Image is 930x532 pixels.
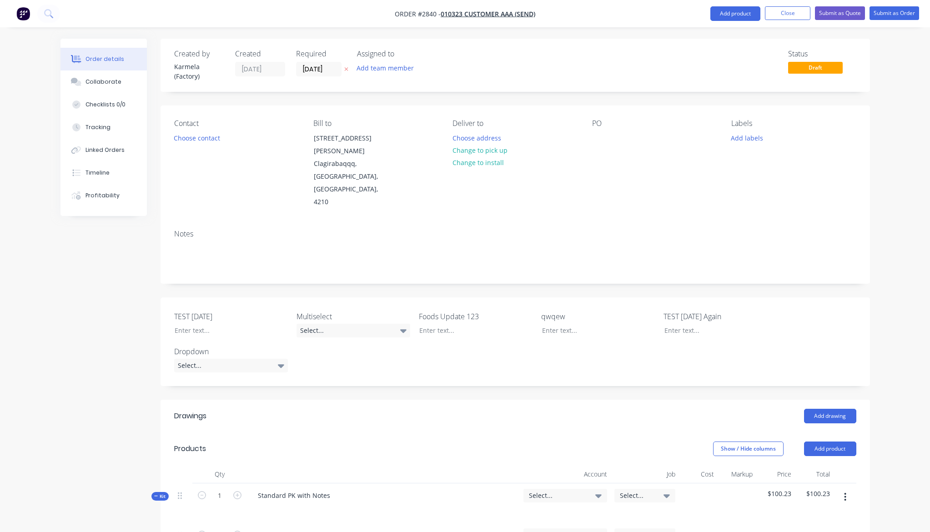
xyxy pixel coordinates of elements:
[756,465,795,483] div: Price
[679,465,718,483] div: Cost
[174,119,299,128] div: Contact
[60,48,147,70] button: Order details
[804,409,856,423] button: Add drawing
[85,55,124,63] div: Order details
[395,10,441,18] span: Order #2840 -
[419,311,533,322] label: Foods Update 123
[804,442,856,456] button: Add product
[85,100,126,109] div: Checklists 0/0
[765,6,810,20] button: Close
[192,465,247,483] div: Qty
[795,465,834,483] div: Total
[297,324,410,337] div: Select...
[718,465,756,483] div: Markup
[296,50,346,58] div: Required
[713,442,784,456] button: Show / Hide columns
[169,131,225,144] button: Choose contact
[314,157,389,208] div: Clagirabaqqq, [GEOGRAPHIC_DATA], [GEOGRAPHIC_DATA], 4210
[799,489,830,498] span: $100.23
[620,491,654,500] span: Select...
[788,50,856,58] div: Status
[174,411,206,422] div: Drawings
[352,62,418,74] button: Add team member
[357,50,448,58] div: Assigned to
[85,123,111,131] div: Tracking
[174,50,224,58] div: Created by
[314,132,389,157] div: [STREET_ADDRESS][PERSON_NAME]
[251,489,337,502] div: Standard PK with Notes
[447,131,506,144] button: Choose address
[611,465,679,483] div: Job
[154,493,166,500] span: Kit
[520,465,611,483] div: Account
[592,119,717,128] div: PO
[16,7,30,20] img: Factory
[357,62,419,74] button: Add team member
[760,489,791,498] span: $100.23
[174,346,288,357] label: Dropdown
[313,119,438,128] div: Bill to
[174,443,206,454] div: Products
[85,146,125,154] div: Linked Orders
[541,311,655,322] label: qwqew
[60,161,147,184] button: Timeline
[870,6,919,20] button: Submit as Order
[447,156,508,169] button: Change to install
[60,70,147,93] button: Collaborate
[60,139,147,161] button: Linked Orders
[60,184,147,207] button: Profitability
[297,311,410,322] label: Multiselect
[174,62,224,81] div: Karmela (Factory)
[174,230,856,238] div: Notes
[452,119,577,128] div: Deliver to
[174,311,288,322] label: TEST [DATE]
[85,78,121,86] div: Collaborate
[447,144,512,156] button: Change to pick up
[710,6,760,21] button: Add product
[60,116,147,139] button: Tracking
[306,131,397,209] div: [STREET_ADDRESS][PERSON_NAME]Clagirabaqqq, [GEOGRAPHIC_DATA], [GEOGRAPHIC_DATA], 4210
[529,491,586,500] span: Select...
[85,191,120,200] div: Profitability
[731,119,856,128] div: Labels
[235,50,285,58] div: Created
[726,131,768,144] button: Add labels
[85,169,110,177] div: Timeline
[815,6,865,20] button: Submit as Quote
[60,93,147,116] button: Checklists 0/0
[151,492,169,501] button: Kit
[788,62,843,73] span: Draft
[664,311,777,322] label: TEST [DATE] Again
[441,10,535,18] a: 010323 Customer AAA (Send)
[174,359,288,372] div: Select...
